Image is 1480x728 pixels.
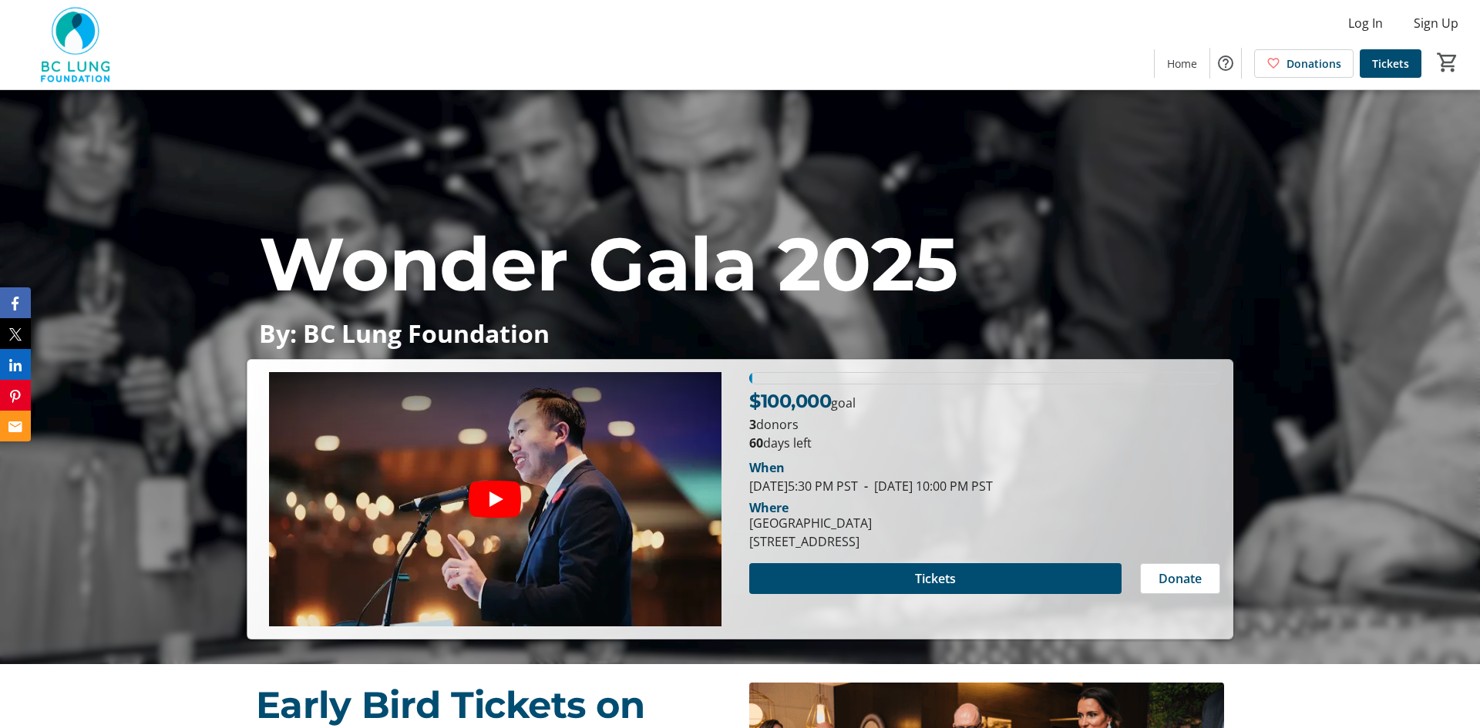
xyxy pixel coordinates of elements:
span: Donate [1159,569,1202,588]
button: Play video [469,481,521,518]
div: Where [749,502,789,514]
button: Log In [1336,11,1395,35]
div: 0.72% of fundraising goal reached [749,372,1220,384]
div: [GEOGRAPHIC_DATA] [749,514,872,532]
span: Tickets [1372,55,1409,72]
span: [DATE] 10:00 PM PST [858,478,993,495]
div: [STREET_ADDRESS] [749,532,872,551]
span: Donations [1287,55,1341,72]
img: BC Lung Foundation's Logo [9,6,146,83]
p: By: BC Lung Foundation [259,320,1221,347]
span: Wonder Gala 2025 [259,219,958,309]
a: Home [1155,49,1209,78]
p: days left [749,434,1220,452]
button: Donate [1140,563,1220,594]
a: Donations [1254,49,1354,78]
div: When [749,458,785,477]
span: $100,000 [749,390,831,412]
span: Log In [1348,14,1383,32]
span: - [858,478,874,495]
button: Sign Up [1401,11,1471,35]
b: 3 [749,416,756,433]
a: Tickets [1360,49,1421,78]
p: donors [749,415,1220,434]
button: Tickets [749,563,1122,594]
button: Help [1210,48,1241,79]
span: Sign Up [1414,14,1458,32]
span: 60 [749,434,763,451]
span: [DATE] 5:30 PM PST [749,478,858,495]
p: goal [749,387,856,415]
span: Home [1167,55,1197,72]
span: Tickets [915,569,956,588]
button: Cart [1434,49,1461,76]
